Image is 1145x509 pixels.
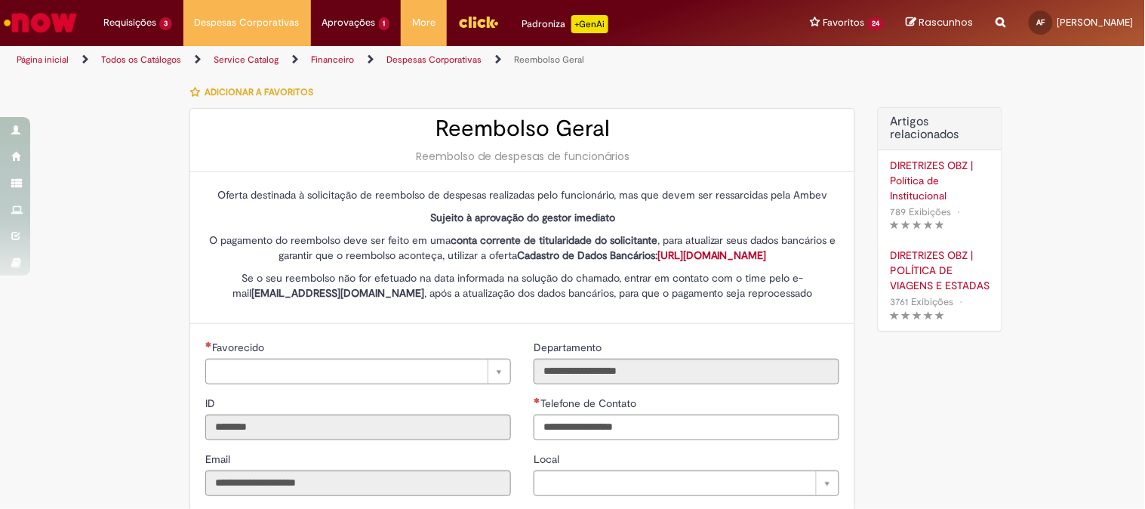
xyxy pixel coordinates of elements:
[205,470,511,496] input: Email
[17,54,69,66] a: Página inicial
[534,452,562,466] span: Local
[205,396,218,410] span: Somente leitura - ID
[205,452,233,466] span: Somente leitura - Email
[451,233,657,247] strong: conta corrente de titularidade do solicitante
[571,15,608,33] p: +GenAi
[212,341,267,354] span: Necessários - Favorecido
[195,15,300,30] span: Despesas Corporativas
[867,17,884,30] span: 24
[657,248,767,262] a: [URL][DOMAIN_NAME]
[890,116,990,142] h3: Artigos relacionados
[311,54,354,66] a: Financeiro
[906,16,974,30] a: Rascunhos
[534,397,540,403] span: Obrigatório Preenchido
[458,11,499,33] img: click_logo_yellow_360x200.png
[205,187,839,202] p: Oferta destinada à solicitação de reembolso de despesas realizadas pelo funcionário, mas que deve...
[890,248,990,293] a: DIRETRIZES OBZ | POLÍTICA DE VIAGENS E ESTADAS
[534,341,605,354] span: Somente leitura - Departamento
[954,202,963,222] span: •
[379,17,390,30] span: 1
[514,54,584,66] a: Reembolso Geral
[517,248,767,262] strong: Cadastro de Dados Bancários:
[890,295,953,308] span: 3761 Exibições
[412,15,436,30] span: More
[956,292,965,312] span: •
[1057,16,1134,29] span: [PERSON_NAME]
[205,341,212,347] span: Necessários
[159,17,172,30] span: 3
[251,286,424,300] strong: [EMAIL_ADDRESS][DOMAIN_NAME]
[189,76,322,108] button: Adicionar a Favoritos
[430,211,615,224] strong: Sujeito à aprovação do gestor imediato
[386,54,482,66] a: Despesas Corporativas
[101,54,181,66] a: Todos os Catálogos
[2,8,79,38] img: ServiceNow
[205,270,839,301] p: Se o seu reembolso não for efetuado na data informada na solução do chamado, entrar em contato co...
[214,54,279,66] a: Service Catalog
[205,359,511,384] a: Limpar campo Favorecido
[205,396,218,411] label: Somente leitura - ID
[890,205,951,218] span: 789 Exibições
[890,158,990,203] a: DIRETRIZES OBZ | Política de Institucional
[534,415,839,440] input: Telefone de Contato
[205,149,839,164] div: Reembolso de despesas de funcionários
[205,415,511,440] input: ID
[534,359,839,384] input: Departamento
[1037,17,1045,27] span: AF
[540,396,639,410] span: Telefone de Contato
[103,15,156,30] span: Requisições
[11,46,752,74] ul: Trilhas de página
[823,15,864,30] span: Favoritos
[534,470,839,496] a: Limpar campo Local
[205,233,839,263] p: O pagamento do reembolso deve ser feito em uma , para atualizar seus dados bancários e garantir q...
[205,116,839,141] h2: Reembolso Geral
[534,340,605,355] label: Somente leitura - Departamento
[322,15,376,30] span: Aprovações
[919,15,974,29] span: Rascunhos
[205,452,233,467] label: Somente leitura - Email
[205,86,313,98] span: Adicionar a Favoritos
[522,15,608,33] div: Padroniza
